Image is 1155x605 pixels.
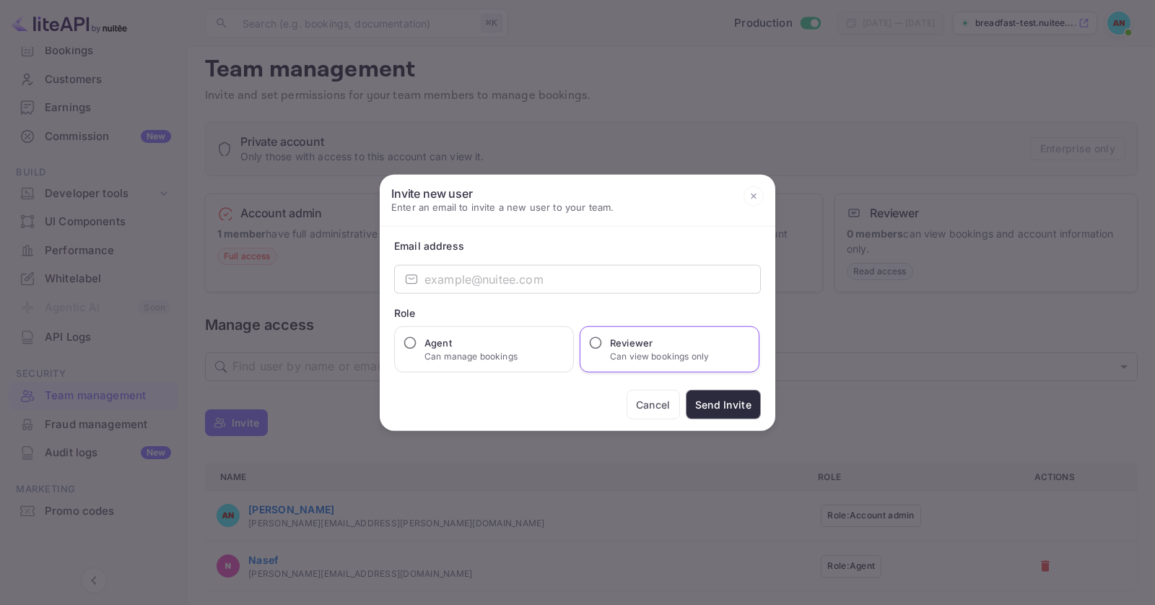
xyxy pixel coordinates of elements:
[686,390,761,419] button: Send Invite
[610,336,709,350] h6: Reviewer
[394,238,761,253] div: Email address
[424,336,518,350] h6: Agent
[610,350,709,363] p: Can view bookings only
[424,350,518,363] p: Can manage bookings
[627,390,680,419] button: Cancel
[394,305,761,321] div: Role
[424,265,761,294] input: example@nuitee.com
[391,200,614,214] p: Enter an email to invite a new user to your team.
[391,186,614,200] h6: Invite new user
